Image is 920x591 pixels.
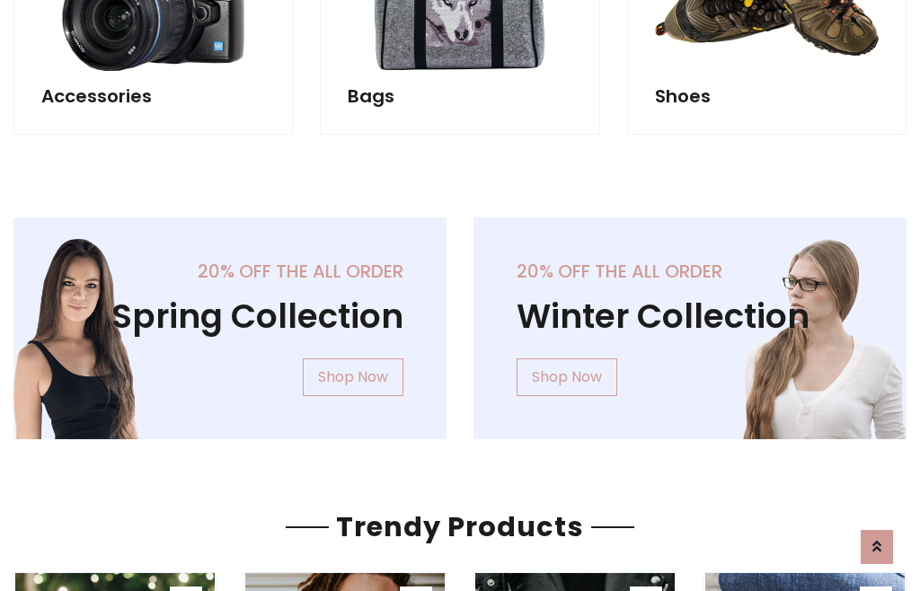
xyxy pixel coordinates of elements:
h5: 20% off the all order [57,260,403,282]
a: Shop Now [517,358,617,396]
h1: Winter Collection [517,296,863,337]
a: Shop Now [303,358,403,396]
h5: Shoes [655,85,879,107]
h5: 20% off the all order [517,260,863,282]
span: Trendy Products [329,507,591,546]
h5: Accessories [41,85,265,107]
h5: Bags [348,85,571,107]
h1: Spring Collection [57,296,403,337]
